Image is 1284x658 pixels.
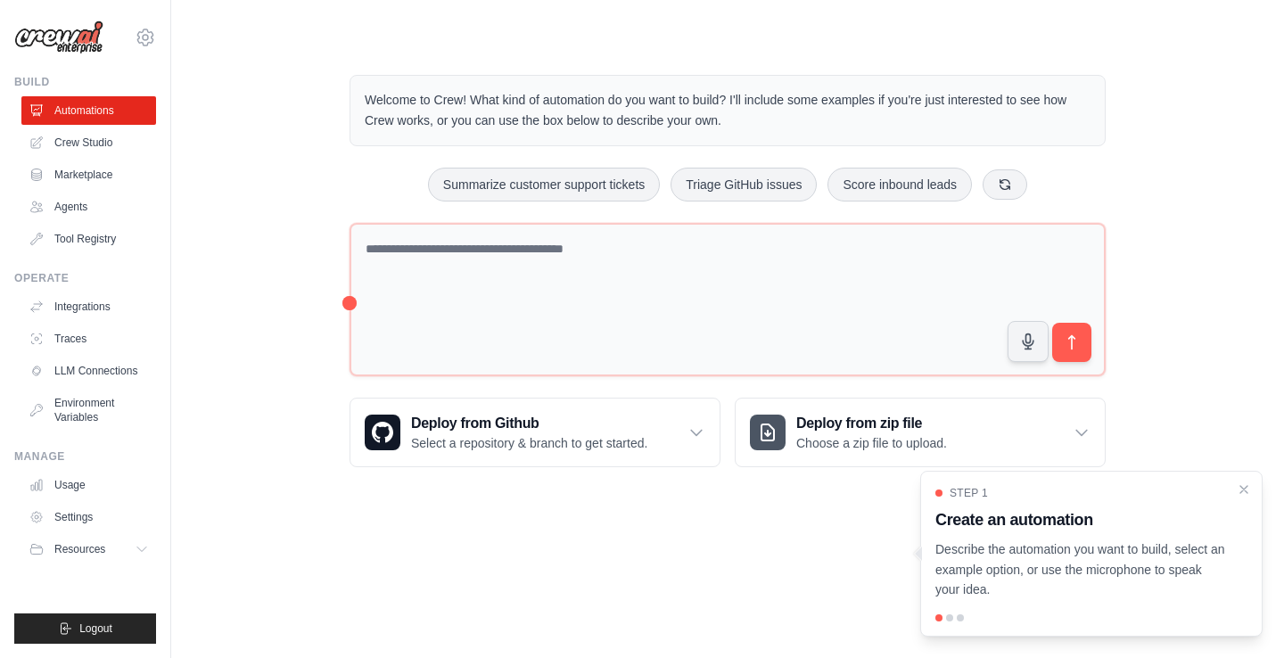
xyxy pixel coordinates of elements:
a: Environment Variables [21,389,156,432]
span: Logout [79,621,112,636]
button: Logout [14,613,156,644]
p: Select a repository & branch to get started. [411,434,647,452]
img: Logo [14,21,103,54]
a: LLM Connections [21,357,156,385]
a: Settings [21,503,156,531]
button: Close walkthrough [1237,482,1251,497]
iframe: Chat Widget [1195,572,1284,658]
div: Build [14,75,156,89]
h3: Deploy from Github [411,413,647,434]
a: Traces [21,325,156,353]
p: Welcome to Crew! What kind of automation do you want to build? I'll include some examples if you'... [365,90,1091,131]
h3: Deploy from zip file [796,413,947,434]
button: Triage GitHub issues [671,168,817,202]
span: Step 1 [950,486,988,500]
a: Marketplace [21,160,156,189]
a: Usage [21,471,156,499]
a: Crew Studio [21,128,156,157]
div: Operate [14,271,156,285]
a: Automations [21,96,156,125]
button: Score inbound leads [827,168,972,202]
a: Integrations [21,292,156,321]
p: Describe the automation you want to build, select an example option, or use the microphone to spe... [935,539,1226,600]
button: Summarize customer support tickets [428,168,660,202]
h3: Create an automation [935,507,1226,532]
button: Resources [21,535,156,563]
span: Resources [54,542,105,556]
a: Tool Registry [21,225,156,253]
div: Manage [14,449,156,464]
a: Agents [21,193,156,221]
p: Choose a zip file to upload. [796,434,947,452]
